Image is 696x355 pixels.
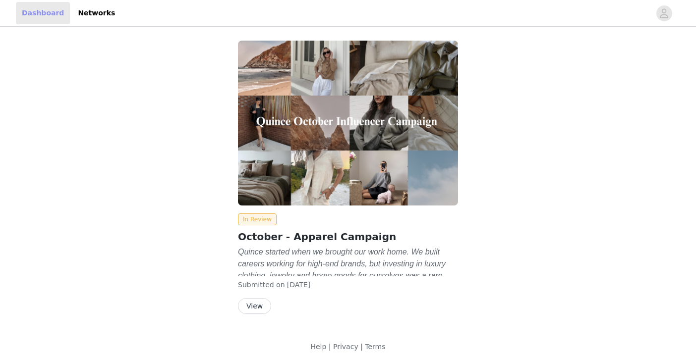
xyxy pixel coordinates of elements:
[329,343,331,351] span: |
[238,303,271,310] a: View
[238,213,277,225] span: In Review
[72,2,121,24] a: Networks
[238,248,449,315] em: Quince started when we brought our work home. We built careers working for high-end brands, but i...
[16,2,70,24] a: Dashboard
[238,229,458,244] h2: October - Apparel Campaign
[659,5,669,21] div: avatar
[365,343,385,351] a: Terms
[333,343,358,351] a: Privacy
[360,343,363,351] span: |
[287,281,310,289] span: [DATE]
[310,343,326,351] a: Help
[238,41,458,205] img: Quince
[238,281,285,289] span: Submitted on
[238,298,271,314] button: View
